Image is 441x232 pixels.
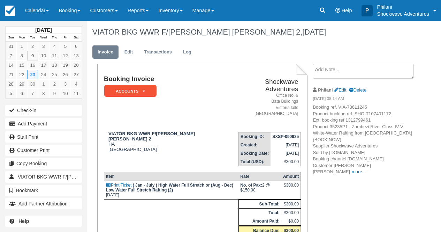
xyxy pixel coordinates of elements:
[35,27,52,33] strong: [DATE]
[27,42,38,51] a: 2
[71,89,82,98] a: 11
[71,42,82,51] a: 6
[139,45,177,59] a: Transactions
[49,89,60,98] a: 9
[71,34,82,42] th: Sat
[271,141,301,149] td: [DATE]
[106,183,233,193] strong: ( Jan - July ) High Water Full Stretch or (Aug - Dec) Low Water Full Stretch Rafting (2)
[377,10,429,17] p: Shockwave Adventures
[27,89,38,98] a: 7
[238,208,281,217] th: Total:
[38,89,49,98] a: 8
[352,169,366,174] a: more...
[38,51,49,60] a: 10
[71,70,82,79] a: 27
[6,34,16,42] th: Sun
[281,200,301,208] td: $300.00
[71,79,82,89] a: 4
[238,217,281,226] th: Amount Paid:
[5,171,82,182] a: VIATOR BKG WWR F/[PERSON_NAME] [PERSON_NAME] 2
[60,60,71,70] a: 19
[6,89,16,98] a: 5
[16,60,27,70] a: 15
[16,79,27,89] a: 29
[283,183,299,193] div: $300.00
[18,218,29,224] b: Help
[349,87,366,93] a: Delete
[6,51,16,60] a: 7
[119,45,138,59] a: Edit
[313,104,412,175] p: Booking ref. VIA-73611245 Product booking ref. SHO-T107401172 Ext. booking ref 1312799461 Product...
[233,93,298,117] address: Office No. 6 Bata Buildings Victoria falls [GEOGRAPHIC_DATA]
[16,42,27,51] a: 1
[104,172,238,181] th: Item
[104,181,238,199] td: [DATE]
[104,85,157,97] em: ACCOUNTS
[92,28,413,36] h1: VIATOR BKG WWR F/[PERSON_NAME] [PERSON_NAME] 2,
[5,6,15,16] img: checkfront-main-nav-mini-logo.png
[281,172,301,181] th: Amount
[335,8,340,13] i: Help
[27,51,38,60] a: 9
[271,158,301,166] td: $300.00
[5,145,82,156] a: Customer Print
[104,85,154,97] a: ACCOUNTS
[49,70,60,79] a: 25
[238,132,271,141] th: Booking ID:
[106,183,131,188] a: Print Ticket
[60,89,71,98] a: 10
[60,70,71,79] a: 26
[49,60,60,70] a: 18
[16,34,27,42] th: Mon
[233,78,298,93] h2: Shockwave Adventures
[238,149,271,158] th: Booking Date:
[362,5,373,16] div: P
[104,75,230,83] h1: Booking Invoice
[18,174,153,180] span: VIATOR BKG WWR F/[PERSON_NAME] [PERSON_NAME] 2
[5,216,82,227] a: Help
[6,70,16,79] a: 21
[5,131,82,143] a: Staff Print
[108,131,195,142] strong: VIATOR BKG WWR F/[PERSON_NAME] [PERSON_NAME] 2
[71,51,82,60] a: 13
[5,198,82,209] button: Add Partner Attribution
[71,60,82,70] a: 20
[49,51,60,60] a: 11
[238,181,281,199] td: 2 @ $150.00
[238,141,271,149] th: Created:
[5,185,82,196] button: Bookmark
[281,208,301,217] td: $300.00
[272,134,299,139] strong: SXSP-090925
[178,45,197,59] a: Log
[5,105,82,116] button: Check-in
[334,87,346,93] a: Edit
[302,28,326,36] span: [DATE]
[38,34,49,42] th: Wed
[5,158,82,169] button: Copy Booking
[238,172,281,181] th: Rate
[271,149,301,158] td: [DATE]
[27,60,38,70] a: 16
[104,131,230,152] div: HA [GEOGRAPHIC_DATA]
[49,34,60,42] th: Thu
[27,79,38,89] a: 30
[318,87,333,93] strong: Philani
[281,217,301,226] td: $0.00
[16,70,27,79] a: 22
[60,42,71,51] a: 5
[38,42,49,51] a: 3
[342,8,352,13] span: Help
[6,42,16,51] a: 31
[313,96,412,103] em: [DATE] 08:14 AM
[60,34,71,42] th: Fri
[49,79,60,89] a: 2
[238,158,271,166] th: Total (USD):
[377,3,429,10] p: Philani
[240,183,262,188] strong: No. of Pax
[38,60,49,70] a: 17
[6,60,16,70] a: 14
[6,79,16,89] a: 28
[16,89,27,98] a: 6
[38,79,49,89] a: 1
[238,200,281,208] th: Sub-Total:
